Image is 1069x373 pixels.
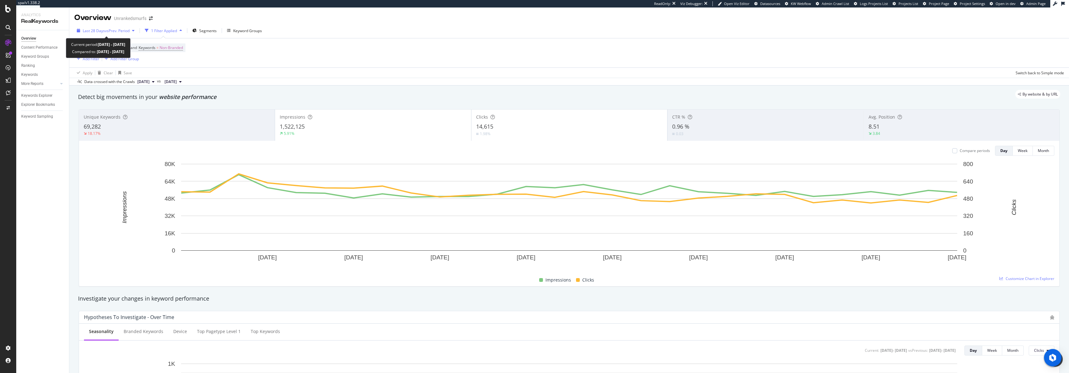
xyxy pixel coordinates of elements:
div: Add Filter [83,56,99,61]
text: 80K [165,161,175,167]
div: arrow-right-arrow-left [149,16,153,21]
span: Logs Projects List [860,1,888,6]
span: Project Page [929,1,949,6]
button: Switch back to Simple mode [1013,68,1064,78]
span: Segments [199,28,217,33]
div: legacy label [1015,90,1060,99]
div: 18.17% [88,131,101,136]
text: [DATE] [258,254,277,261]
span: Clicks [1034,348,1044,353]
span: 2025 Aug. 25th [165,79,177,85]
button: Add Filter Group [102,55,139,62]
div: Explorer Bookmarks [21,101,55,108]
text: 640 [963,178,973,185]
span: and [131,45,137,50]
div: Hypotheses to Investigate - Over Time [84,314,174,320]
text: 480 [963,195,973,202]
text: [DATE] [775,254,794,261]
div: 0.03 [676,131,683,136]
text: 320 [963,213,973,219]
div: Day [1000,148,1007,153]
div: Ranking [21,62,35,69]
span: Unique Keywords [84,114,121,120]
button: [DATE] [162,78,184,86]
div: Save [124,70,132,76]
button: Month [1002,346,1024,356]
text: [DATE] [689,254,708,261]
div: Overview [74,12,111,23]
span: Clicks [476,114,488,120]
a: Customize Chart in Explorer [999,276,1054,281]
div: Data crossed with the Crawls [84,79,135,85]
div: 1.98% [480,131,490,136]
div: Top pagetype Level 1 [197,328,241,335]
span: Clicks [582,276,594,284]
div: Week [1018,148,1027,153]
div: Apply [83,70,92,76]
span: CTR % [672,114,685,120]
a: More Reports [21,81,58,87]
img: Equal [672,133,675,135]
button: Save [116,68,132,78]
span: 2025 Oct. 6th [137,79,150,85]
span: Non-Branded [160,43,183,52]
span: Open Viz Editor [724,1,750,6]
div: 5.91% [284,131,294,136]
div: Week [987,348,997,353]
button: Day [995,146,1013,156]
button: Keyword Groups [224,26,264,36]
div: Add Filter Group [111,56,139,61]
div: Keyword Sampling [21,113,53,120]
span: Avg. Position [869,114,895,120]
span: 0.96 % [672,123,689,130]
text: 0 [172,247,175,254]
div: Keyword Groups [21,53,49,60]
button: Week [982,346,1002,356]
span: KW Webflow [791,1,811,6]
button: Day [964,346,982,356]
a: Content Performance [21,44,65,51]
div: [DATE] - [DATE] [929,348,956,353]
a: Project Settings [954,1,985,6]
span: 8.51 [869,123,879,130]
div: RealKeywords [21,18,64,25]
a: Admin Crawl List [816,1,849,6]
text: [DATE] [431,254,449,261]
button: 1 Filter Applied [142,26,185,36]
button: Last 28 DaysvsPrev. Period [74,26,137,36]
div: Month [1038,148,1049,153]
text: [DATE] [948,254,967,261]
span: Admin Page [1026,1,1046,6]
b: [DATE] - [DATE] [98,42,125,47]
div: Clear [104,70,113,76]
div: Current period: [71,41,125,48]
span: Admin Crawl List [822,1,849,6]
text: 160 [963,230,973,237]
div: Seasonality [89,328,114,335]
span: Customize Chart in Explorer [1006,276,1054,281]
span: Impressions [545,276,571,284]
span: Datasources [760,1,780,6]
div: Current: [865,348,879,353]
button: Clear [95,68,113,78]
div: Unrankedsmurfs [114,15,146,22]
div: Keyword Groups [233,28,262,33]
div: Compared to: [72,48,124,55]
div: Switch back to Simple mode [1016,70,1064,76]
div: Day [970,348,977,353]
text: [DATE] [344,254,363,261]
span: Open in dev [996,1,1016,6]
div: Viz Debugger: [680,1,703,6]
text: 16K [165,230,175,237]
a: KW Webflow [785,1,811,6]
text: 48K [165,195,175,202]
div: Analytics [21,12,64,18]
div: Month [1007,348,1018,353]
text: Clicks [1011,199,1017,215]
div: Overview [21,35,36,42]
svg: A chart. [84,161,1054,269]
a: Keyword Sampling [21,113,65,120]
span: = [156,45,159,50]
text: [DATE] [861,254,880,261]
